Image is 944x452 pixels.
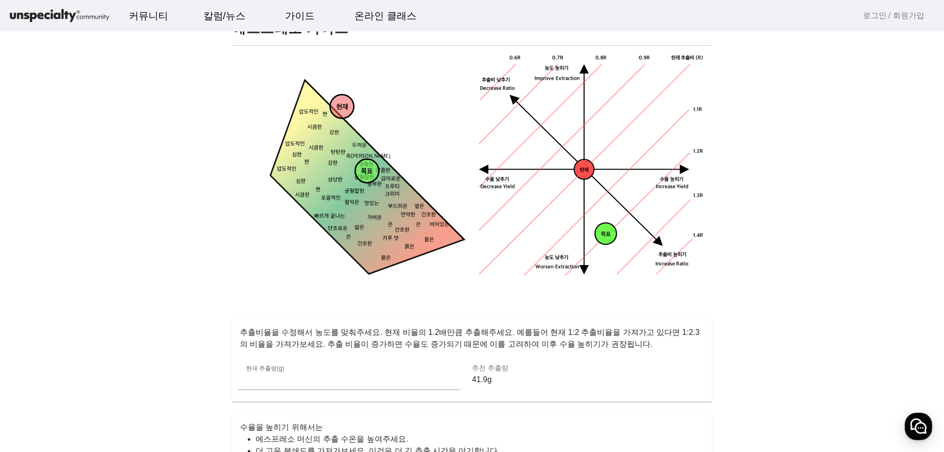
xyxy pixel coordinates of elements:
tspan: 옅은 [414,204,424,210]
tspan: 묽은 [381,255,391,261]
a: 설정 [127,312,189,336]
tspan: 묽은 [405,244,414,250]
span: 설정 [152,327,164,334]
tspan: 강한 [328,160,338,167]
tspan: 감미로운 [381,176,401,182]
tspan: 건조한 [395,227,410,234]
tspan: 0.8R [595,55,607,61]
tspan: Decrease Ratio [480,85,515,91]
tspan: 추출비 낮추기 [482,77,510,83]
tspan: 속[PERSON_NAME] [346,153,390,160]
tspan: 짠 [316,187,321,193]
tspan: 압도적인 [285,141,305,147]
tspan: 시큼한 [295,192,310,199]
li: 에스프레소 머신의 추출 수온을 높여주세요. [256,433,704,445]
tspan: 건조한 [357,241,372,247]
tspan: 포괄적인 [321,195,341,202]
tspan: Increase Yield [656,183,689,190]
tspan: Improve Extraction [534,76,580,82]
tspan: 목표 [601,231,611,237]
tspan: 쓴 [346,234,351,241]
tspan: 프루티 [385,184,400,190]
tspan: 1.1R [693,106,702,113]
tspan: 압도적인 [277,166,296,172]
tspan: 1.2R [693,149,703,155]
tspan: 현재 [580,167,589,173]
a: 대화 [65,312,127,336]
tspan: 상당한 [328,177,343,183]
tspan: 1.4R [693,233,703,239]
tspan: 수율 낮추기 [485,176,509,182]
tspan: 부드러운 [388,204,408,210]
tspan: 연약한 [401,212,415,218]
tspan: 0.6R [509,55,521,61]
tspan: 쓴 [388,221,393,228]
tspan: 추출비 높히기 [658,251,686,258]
tspan: 비어있는 [430,221,449,228]
tspan: 쓴 [416,221,421,228]
tspan: 농도 높히기 [545,65,568,72]
tspan: 탄탄한 [331,149,346,155]
tspan: 심한 [292,152,302,158]
tspan: 압도적인 [299,109,319,115]
a: 로그인 / 회원가입 [863,10,924,22]
tspan: 묽은 [424,237,434,243]
p: 추출비율을 수정해서 농도를 맞춰주세요. 현재 비율의 1.2배만큼 추출해주세요. 예를들어 현재 1:2 추출비율을 가져가고 있다면 1:2.3 의 비율을 가져가보세요. 추출 비율이... [232,319,712,350]
tspan: 잘익은 [345,199,359,206]
tspan: 목표 [361,168,373,176]
p: 41.9g [472,374,694,386]
tspan: 시큼한 [307,124,322,130]
span: 대화 [90,327,102,335]
tspan: 두꺼운 [352,142,367,149]
tspan: Increase Ratio [655,261,689,267]
tspan: 농도 낮추기 [545,255,568,261]
a: 커뮤니티 [121,2,176,29]
tspan: 0.7R [552,55,563,61]
span: 홈 [31,327,37,334]
tspan: 크리미 [385,191,400,197]
tspan: 맛있는 [364,201,379,207]
tspan: 건조한 [421,212,436,218]
a: 칼럼/뉴스 [196,2,254,29]
img: logo [8,7,111,25]
tspan: 균형잡힌 [345,188,364,194]
mat-card-title: 수율을 높히기 위해서는 [240,422,323,433]
tspan: Decrease Yield [480,183,515,190]
mat-label: 추천 추출량 [472,364,508,372]
a: 온라인 클래스 [347,2,424,29]
tspan: 심한 [296,179,306,185]
tspan: Worsen Extraction [535,264,579,271]
a: 홈 [3,312,65,336]
tspan: 풍부한 [367,181,382,187]
tspan: 짠 [323,112,327,118]
tspan: 빠르게 끝나는 [314,213,345,219]
tspan: 가루 맛 [383,236,399,242]
tspan: 단조로운 [328,226,348,232]
tspan: 1.3R [693,192,703,199]
tspan: 가벼운 [367,214,382,221]
tspan: 달콤한 [376,167,390,174]
tspan: 얇은 [354,224,364,231]
tspan: 현재 [336,103,348,112]
tspan: 0.9R [639,55,650,61]
tspan: 현재 추출비 (R) [671,55,703,61]
tspan: 수율 높히기 [660,176,683,182]
tspan: 시큼한 [309,145,324,151]
tspan: 짠 [304,159,309,165]
mat-label: 현재 추출량(g) [246,365,284,372]
tspan: 강한 [329,130,339,136]
a: 가이드 [277,2,323,29]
